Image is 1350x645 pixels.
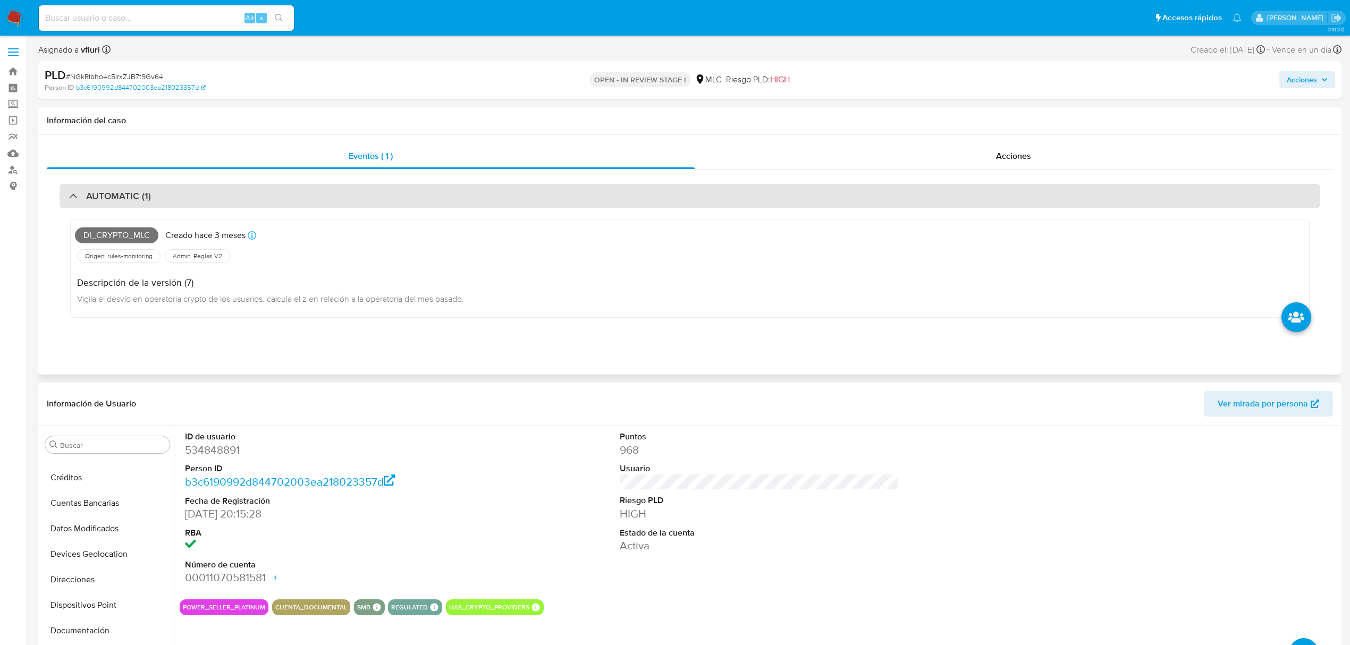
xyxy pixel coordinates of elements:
[86,190,151,202] h3: AUTOMATIC (1)
[620,495,899,506] dt: Riesgo PLD
[41,516,174,541] button: Datos Modificados
[620,527,899,539] dt: Estado de la cuenta
[620,463,899,474] dt: Usuario
[41,592,174,618] button: Dispositivos Point
[41,567,174,592] button: Direcciones
[620,506,899,521] dd: HIGH
[185,506,464,521] dd: [DATE] 20:15:28
[1191,43,1265,57] div: Creado el: [DATE]
[77,277,464,288] h4: Descripción de la versión (7)
[41,541,174,567] button: Devices Geolocation
[60,440,165,450] input: Buscar
[75,227,158,243] span: Di_crypto_mlc
[66,71,163,82] span: # NGkRIbho4c5IrxZJB7t9Gv64
[1204,391,1333,417] button: Ver mirada por persona
[79,44,100,56] b: vfiuri
[1233,13,1242,22] a: Notificaciones
[49,440,58,449] button: Buscar
[47,398,136,409] h1: Información de Usuario
[45,66,66,83] b: PLD
[165,230,246,241] p: Creado hace 3 meses
[41,618,174,643] button: Documentación
[1218,391,1308,417] span: Ver mirada por persona
[185,474,395,489] a: b3c6190992d844702003ea218023357d
[620,443,899,457] dd: 968
[185,463,464,474] dt: Person ID
[770,73,790,86] span: HIGH
[1272,44,1331,56] span: Vence en un día
[246,13,254,23] span: Alt
[38,44,100,56] span: Asignado a
[1267,13,1327,23] p: valentina.fiuri@mercadolibre.com
[41,490,174,516] button: Cuentas Bancarias
[39,11,294,25] input: Buscar usuario o caso...
[172,252,223,260] span: Admin. Reglas V2
[260,13,263,23] span: s
[84,252,154,260] span: Origen: rules-monitoring
[1162,12,1222,23] span: Accesos rápidos
[185,559,464,571] dt: Número de cuenta
[185,495,464,507] dt: Fecha de Registración
[695,74,722,86] div: MLC
[996,150,1031,162] span: Acciones
[1267,43,1270,57] span: -
[185,570,464,585] dd: 00011070581581
[620,538,899,553] dd: Activa
[620,431,899,443] dt: Puntos
[47,115,1333,126] h1: Información del caso
[1331,12,1342,23] a: Salir
[268,11,290,26] button: search-icon
[41,465,174,490] button: Créditos
[349,150,393,162] span: Eventos ( 1 )
[77,293,464,304] span: Vigila el desvío en operatoria crypto de los usuarios. calcula el z en relación a la operatoria d...
[185,527,464,539] dt: RBA
[185,443,464,457] dd: 534848891
[76,83,206,92] a: b3c6190992d844702003ea218023357d
[185,431,464,443] dt: ID de usuario
[726,74,790,86] span: Riesgo PLD:
[1287,71,1317,88] span: Acciones
[1279,71,1335,88] button: Acciones
[45,83,74,92] b: Person ID
[590,72,690,87] p: OPEN - IN REVIEW STAGE I
[60,184,1320,208] div: AUTOMATIC (1)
